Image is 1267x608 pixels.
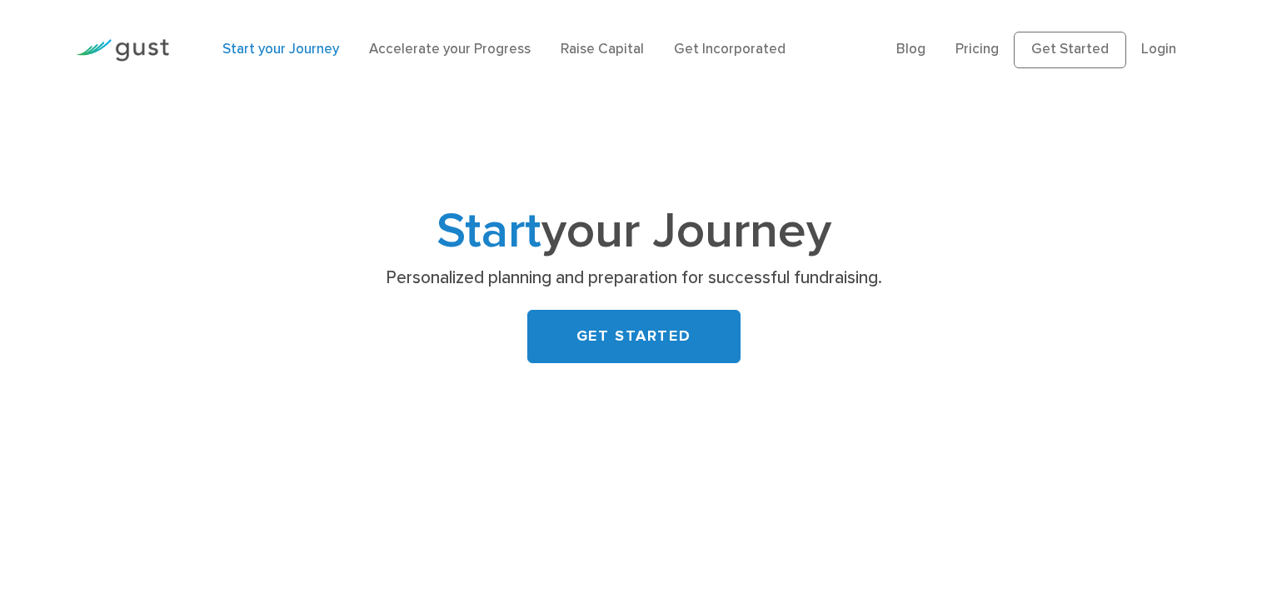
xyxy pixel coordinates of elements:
[955,41,999,57] a: Pricing
[674,41,786,57] a: Get Incorporated
[222,41,339,57] a: Start your Journey
[305,209,963,255] h1: your Journey
[896,41,925,57] a: Blog
[561,41,644,57] a: Raise Capital
[1141,41,1176,57] a: Login
[311,267,956,290] p: Personalized planning and preparation for successful fundraising.
[436,202,541,261] span: Start
[369,41,531,57] a: Accelerate your Progress
[527,310,741,363] a: GET STARTED
[1014,32,1126,68] a: Get Started
[76,39,169,62] img: Gust Logo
